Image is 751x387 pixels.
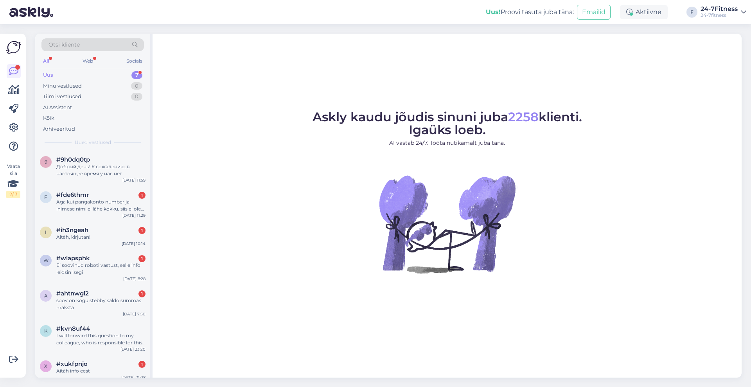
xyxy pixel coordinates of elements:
[131,82,142,90] div: 0
[56,234,146,241] div: Aitäh, kirjutan!
[44,194,47,200] span: f
[508,109,539,124] span: 2258
[131,93,142,101] div: 0
[56,262,146,276] div: Ei soovinud roboti vastust, selle info leidsin isegi
[138,290,146,297] div: 1
[45,159,47,165] span: 9
[49,41,80,49] span: Otsi kliente
[620,5,668,19] div: Aktiivne
[138,361,146,368] div: 1
[56,255,90,262] span: #wlapsphk
[56,297,146,311] div: soov on kogu stebby saldo summas maksta
[44,293,48,299] span: a
[121,374,146,380] div: [DATE] 21:08
[120,346,146,352] div: [DATE] 23:20
[122,177,146,183] div: [DATE] 11:59
[56,360,88,367] span: #xukfpnjo
[43,82,82,90] div: Minu vestlused
[577,5,611,20] button: Emailid
[56,198,146,212] div: Aga kui pangakonto number ja inimese nimi ei lähe kokku, siis ei ole probleemi?
[313,109,582,137] span: Askly kaudu jõudis sinuni juba klienti. Igaüks loeb.
[56,325,90,332] span: #kvn8uf44
[138,192,146,199] div: 1
[43,104,72,112] div: AI Assistent
[43,125,75,133] div: Arhiveeritud
[138,227,146,234] div: 1
[43,114,54,122] div: Kõik
[41,56,50,66] div: All
[122,241,146,247] div: [DATE] 10:14
[56,290,89,297] span: #ahtnwgl2
[701,12,738,18] div: 24-7fitness
[138,255,146,262] div: 1
[43,93,81,101] div: Tiimi vestlused
[123,311,146,317] div: [DATE] 7:50
[6,40,21,55] img: Askly Logo
[125,56,144,66] div: Socials
[131,71,142,79] div: 7
[56,156,90,163] span: #9h0dq0tp
[6,163,20,198] div: Vaata siia
[44,363,47,369] span: x
[486,7,574,17] div: Proovi tasuta juba täna:
[56,163,146,177] div: Добрый день! К сожалению, в настоящее время у нас нет специальных предложений. Вы можете ознакоми...
[377,153,517,294] img: No Chat active
[56,367,146,374] div: Aitäh info eest
[75,139,111,146] span: Uued vestlused
[44,328,48,334] span: k
[701,6,746,18] a: 24-7Fitness24-7fitness
[43,257,49,263] span: w
[81,56,95,66] div: Web
[56,191,89,198] span: #fde6thmr
[486,8,501,16] b: Uus!
[6,191,20,198] div: 2 / 3
[686,7,697,18] div: F
[701,6,738,12] div: 24-7Fitness
[45,229,47,235] span: i
[123,276,146,282] div: [DATE] 8:28
[313,139,582,147] p: AI vastab 24/7. Tööta nutikamalt juba täna.
[56,227,88,234] span: #ih3ngeah
[122,212,146,218] div: [DATE] 11:29
[56,332,146,346] div: I will forward this question to my colleague, who is responsible for this. The reply will be here...
[43,71,53,79] div: Uus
